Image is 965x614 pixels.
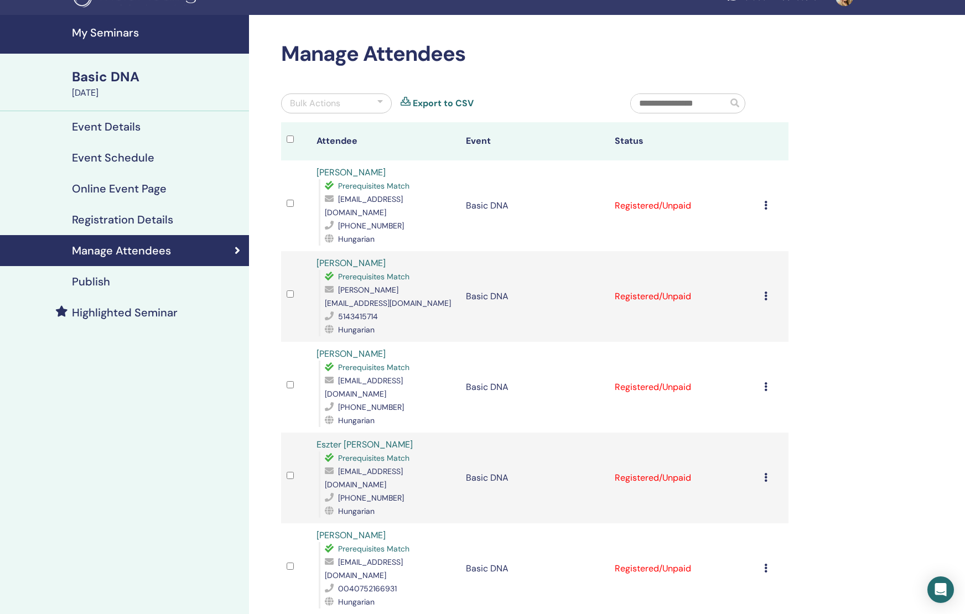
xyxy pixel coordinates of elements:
a: Export to CSV [413,97,474,110]
span: Prerequisites Match [338,272,409,282]
a: [PERSON_NAME] [317,166,386,178]
h4: Highlighted Seminar [72,306,178,319]
span: Hungarian [338,234,375,244]
span: Prerequisites Match [338,453,409,463]
a: [PERSON_NAME] [317,348,386,360]
span: Hungarian [338,597,375,607]
span: Hungarian [338,506,375,516]
td: Basic DNA [460,160,610,251]
td: Basic DNA [460,523,610,614]
h4: Registration Details [72,213,173,226]
span: [EMAIL_ADDRESS][DOMAIN_NAME] [325,466,403,490]
span: 0040752166931 [338,584,397,594]
span: Hungarian [338,325,375,335]
h4: Publish [72,275,110,288]
span: Hungarian [338,415,375,425]
span: [PHONE_NUMBER] [338,402,404,412]
h4: Event Details [72,120,141,133]
th: Status [609,122,759,160]
td: Basic DNA [460,251,610,342]
div: [DATE] [72,86,242,100]
h2: Manage Attendees [281,41,788,67]
h4: My Seminars [72,26,242,39]
a: Basic DNA[DATE] [65,67,249,100]
td: Basic DNA [460,342,610,433]
span: [EMAIL_ADDRESS][DOMAIN_NAME] [325,194,403,217]
div: Open Intercom Messenger [927,576,954,603]
h4: Manage Attendees [72,244,171,257]
span: Prerequisites Match [338,181,409,191]
span: [PHONE_NUMBER] [338,221,404,231]
a: [PERSON_NAME] [317,529,386,541]
span: [PHONE_NUMBER] [338,493,404,503]
span: Prerequisites Match [338,362,409,372]
span: [EMAIL_ADDRESS][DOMAIN_NAME] [325,557,403,580]
h4: Online Event Page [72,182,167,195]
td: Basic DNA [460,433,610,523]
span: [PERSON_NAME][EMAIL_ADDRESS][DOMAIN_NAME] [325,285,451,308]
a: [PERSON_NAME] [317,257,386,269]
div: Bulk Actions [290,97,340,110]
th: Attendee [311,122,460,160]
div: Basic DNA [72,67,242,86]
span: Prerequisites Match [338,544,409,554]
span: 5143415714 [338,311,378,321]
h4: Event Schedule [72,151,154,164]
span: [EMAIL_ADDRESS][DOMAIN_NAME] [325,376,403,399]
a: Eszter [PERSON_NAME] [317,439,413,450]
th: Event [460,122,610,160]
